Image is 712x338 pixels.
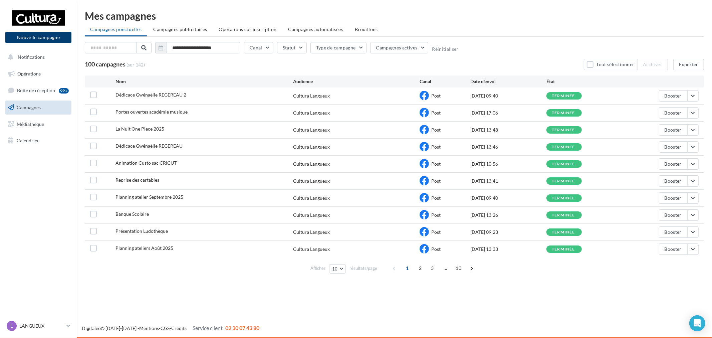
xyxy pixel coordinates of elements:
[115,245,173,251] span: Planning ateliers Août 2025
[329,264,346,274] button: 10
[19,323,64,329] p: LANGUEUX
[293,178,330,184] div: Cultura Langueux
[552,111,575,115] div: terminée
[293,195,330,201] div: Cultura Langueux
[17,138,39,143] span: Calendrier
[293,161,330,167] div: Cultura Langueux
[127,61,145,68] span: (sur 142)
[277,42,307,53] button: Statut
[659,124,687,136] button: Booster
[115,177,159,183] span: Reprise des cartables
[431,178,441,184] span: Post
[161,325,170,331] a: CGS
[193,325,223,331] span: Service client
[244,42,273,53] button: Canal
[637,59,668,70] button: Archiver
[376,45,417,50] span: Campagnes actives
[431,93,441,99] span: Post
[402,263,413,274] span: 1
[552,145,575,149] div: terminée
[293,246,330,252] div: Cultura Langueux
[470,110,546,116] div: [DATE] 17:06
[659,107,687,119] button: Booster
[431,110,441,116] span: Post
[82,325,259,331] span: © [DATE]-[DATE] - - -
[310,265,325,272] span: Afficher
[659,141,687,153] button: Booster
[139,325,159,331] a: Mentions
[659,175,687,187] button: Booster
[17,88,55,93] span: Boîte de réception
[552,179,575,183] div: terminée
[689,315,705,331] div: Open Intercom Messenger
[552,94,575,98] div: terminée
[431,161,441,167] span: Post
[432,46,459,52] button: Réinitialiser
[552,196,575,200] div: terminée
[288,26,343,32] span: Campagnes automatisées
[431,127,441,133] span: Post
[431,229,441,235] span: Post
[470,78,546,85] div: Date d'envoi
[470,161,546,167] div: [DATE] 10:56
[4,67,73,81] a: Opérations
[153,26,207,32] span: Campagnes publicitaires
[552,162,575,166] div: terminée
[470,195,546,201] div: [DATE] 09:40
[85,60,126,68] span: 100 campagnes
[552,247,575,251] div: terminée
[470,229,546,235] div: [DATE] 09:23
[470,127,546,133] div: [DATE] 13:48
[115,160,177,166] span: Animation Custo sac CRICUT
[4,134,73,148] a: Calendrier
[293,110,330,116] div: Cultura Langueux
[115,211,149,217] span: Banque Scolaire
[659,158,687,170] button: Booster
[293,93,330,99] div: Cultura Langueux
[11,323,13,329] span: L
[293,127,330,133] div: Cultura Langueux
[17,121,44,127] span: Médiathèque
[470,93,546,99] div: [DATE] 09:40
[4,83,73,98] a: Boîte de réception99+
[225,325,259,331] span: 02 30 07 43 80
[332,266,338,272] span: 10
[115,143,183,149] span: Dédicace Gwénaëlle REGEREAU
[453,263,464,274] span: 10
[4,50,70,64] button: Notifications
[470,144,546,150] div: [DATE] 13:46
[293,78,420,85] div: Audience
[18,54,45,60] span: Notifications
[584,59,637,70] button: Tout sélectionner
[82,325,101,331] a: Digitaleo
[115,78,293,85] div: Nom
[431,195,441,201] span: Post
[115,109,188,115] span: Portes ouvertes académie musique
[415,263,426,274] span: 2
[659,226,687,238] button: Booster
[370,42,428,53] button: Campagnes actives
[659,243,687,255] button: Booster
[440,263,451,274] span: ...
[115,228,168,234] span: Présentation Ludothèque
[293,144,330,150] div: Cultura Langueux
[552,128,575,132] div: terminée
[293,212,330,218] div: Cultura Langueux
[219,26,276,32] span: Operations sur inscription
[552,230,575,234] div: terminée
[470,178,546,184] div: [DATE] 13:41
[355,26,378,32] span: Brouillons
[115,92,186,98] span: Dédicace Gwénaëlle REGEREAU 2
[546,78,623,85] div: État
[420,78,470,85] div: Canal
[470,246,546,252] div: [DATE] 13:33
[5,320,71,332] a: L LANGUEUX
[115,126,164,132] span: La Nuit One Piece 2025
[552,213,575,217] div: terminée
[431,246,441,252] span: Post
[310,42,367,53] button: Type de campagne
[17,71,41,76] span: Opérations
[59,88,69,94] div: 99+
[431,144,441,150] span: Post
[659,209,687,221] button: Booster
